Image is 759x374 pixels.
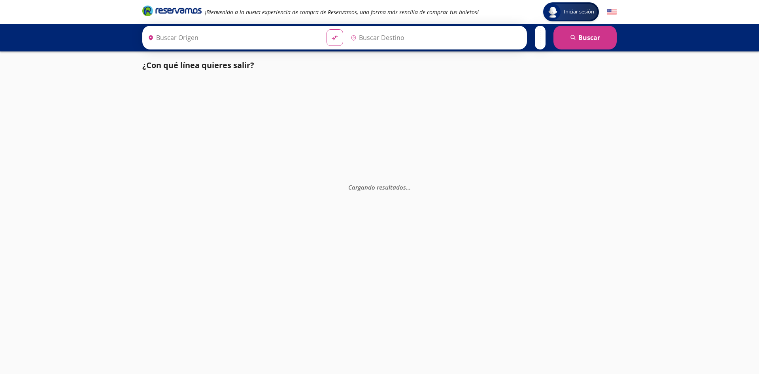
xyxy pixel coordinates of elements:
[142,59,254,71] p: ¿Con qué línea quieres salir?
[142,5,202,19] a: Brand Logo
[142,5,202,17] i: Brand Logo
[348,183,411,191] em: Cargando resultados
[553,26,617,49] button: Buscar
[205,8,479,16] em: ¡Bienvenido a la nueva experiencia de compra de Reservamos, una forma más sencilla de comprar tus...
[409,183,411,191] span: .
[406,183,408,191] span: .
[607,7,617,17] button: English
[408,183,409,191] span: .
[561,8,597,16] span: Iniciar sesión
[347,28,523,47] input: Buscar Destino
[145,28,320,47] input: Buscar Origen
